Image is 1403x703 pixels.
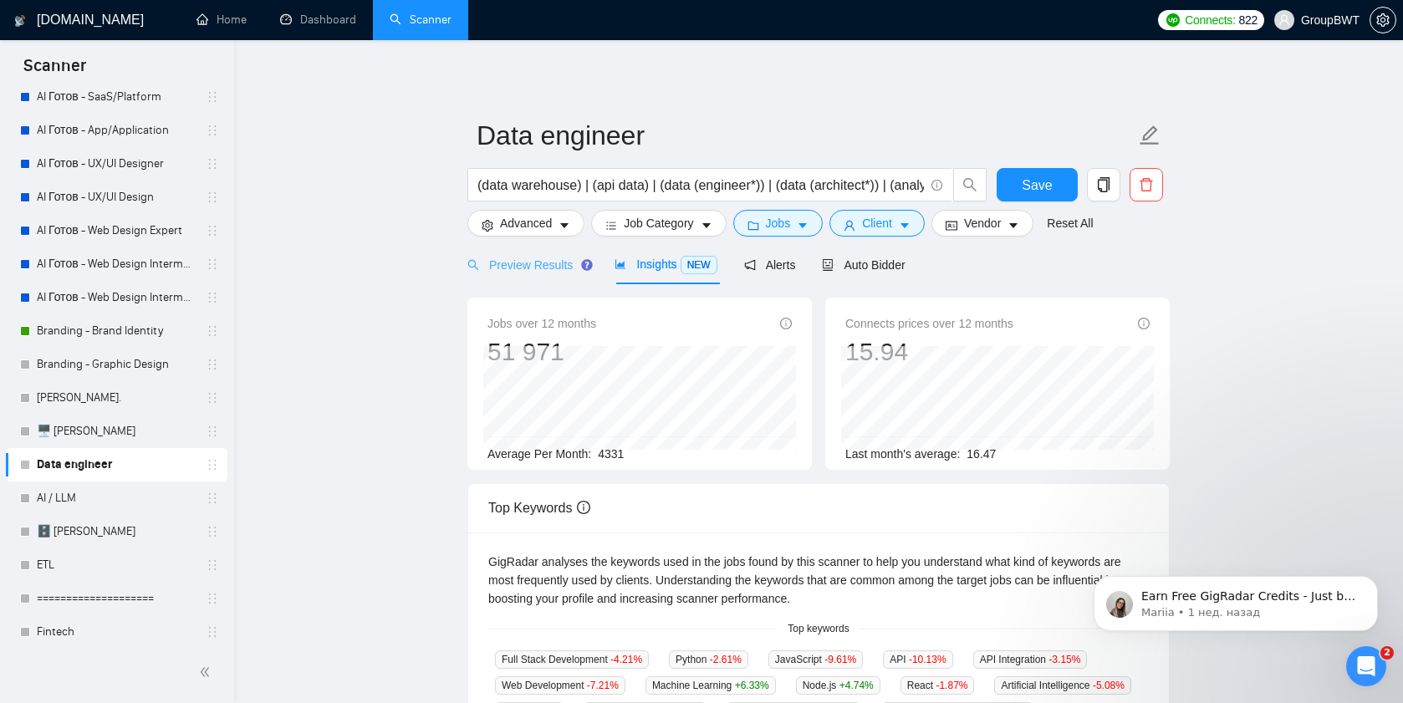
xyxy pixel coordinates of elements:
span: 16.47 [967,447,996,461]
span: Node.js [796,676,880,695]
span: area-chart [615,258,626,270]
input: Scanner name... [477,115,1135,156]
a: AI Готов - Web Design Intermediate минус Development [37,281,196,314]
span: Machine Learning [645,676,776,695]
img: upwork-logo.png [1166,13,1180,27]
span: user [1278,14,1290,26]
span: -10.13 % [909,654,946,665]
span: Connects: [1185,11,1235,29]
span: -2.61 % [710,654,742,665]
span: copy [1088,177,1120,192]
span: Insights [615,257,717,271]
a: Reset All [1047,214,1093,232]
span: Job Category [624,214,693,232]
a: 🗄️ [PERSON_NAME] [37,515,196,548]
div: Tooltip anchor [579,257,594,273]
a: homeHome [196,13,247,27]
span: setting [1370,13,1395,27]
span: holder [206,191,219,204]
button: Save [997,168,1078,201]
a: AI Готов - App/Application [37,114,196,147]
button: search [953,168,987,201]
span: folder [747,219,759,232]
a: 🖥️ [PERSON_NAME] [37,415,196,448]
a: Branding - Brand Identity [37,314,196,348]
span: holder [206,558,219,572]
span: edit [1139,125,1161,146]
a: [PERSON_NAME]. [37,381,196,415]
span: search [467,259,479,271]
span: Web Development [495,676,625,695]
button: userClientcaret-down [829,210,925,237]
span: Full Stack Development [495,650,649,669]
span: search [954,177,986,192]
span: holder [206,458,219,471]
span: -1.87 % [936,680,967,691]
a: setting [1370,13,1396,27]
a: Data engineer [37,448,196,481]
div: 51 971 [487,336,596,368]
span: idcard [946,219,957,232]
span: JavaScript [768,650,863,669]
span: info-circle [931,180,942,191]
span: API Integration [973,650,1088,669]
span: -9.61 % [824,654,856,665]
div: 15.94 [845,336,1013,368]
span: holder [206,492,219,505]
span: caret-down [899,219,911,232]
span: Advanced [500,214,552,232]
span: 2 [1380,646,1394,660]
span: user [844,219,855,232]
span: Connects prices over 12 months [845,314,1013,333]
span: holder [206,391,219,405]
span: double-left [199,664,216,680]
span: -5.08 % [1093,680,1125,691]
span: -3.15 % [1048,654,1080,665]
span: 822 [1239,11,1258,29]
a: AI Готов - SaaS/Platform [37,80,196,114]
button: barsJob Categorycaret-down [591,210,726,237]
span: holder [206,425,219,438]
span: API [883,650,952,669]
a: Fintech [37,615,196,649]
span: Last month's average: [845,447,960,461]
span: 4331 [598,447,624,461]
a: AI Готов - UX/UI Designer [37,147,196,181]
span: Save [1022,175,1052,196]
button: setting [1370,7,1396,33]
button: delete [1130,168,1163,201]
span: -7.21 % [587,680,619,691]
span: Alerts [744,258,796,272]
a: ==================== [37,582,196,615]
span: Preview Results [467,258,588,272]
a: ETL [37,548,196,582]
span: caret-down [1008,219,1019,232]
span: notification [744,259,756,271]
a: AI / LLM [37,481,196,515]
span: React [900,676,975,695]
span: holder [206,625,219,639]
a: Branding - Graphic Design [37,348,196,381]
span: Vendor [964,214,1001,232]
span: holder [206,257,219,271]
iframe: Intercom notifications сообщение [1069,541,1403,658]
span: NEW [681,256,717,274]
span: Client [862,214,892,232]
span: setting [482,219,493,232]
span: Jobs [766,214,791,232]
span: holder [206,592,219,605]
button: idcardVendorcaret-down [931,210,1033,237]
a: AI Готов - Web Design Intermediate минус Developer [37,247,196,281]
span: holder [206,358,219,371]
div: Top Keywords [488,484,1149,532]
img: logo [14,8,26,34]
a: searchScanner [390,13,452,27]
span: Scanner [10,53,99,89]
span: holder [206,291,219,304]
span: info-circle [1138,318,1150,329]
span: caret-down [701,219,712,232]
span: Auto Bidder [822,258,905,272]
